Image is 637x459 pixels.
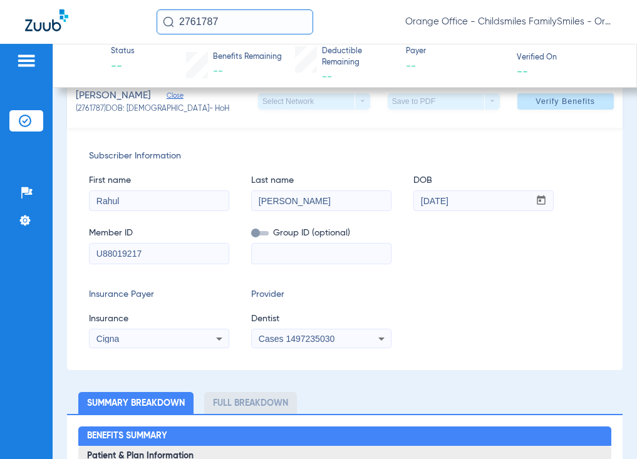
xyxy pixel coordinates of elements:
span: Insurance [89,312,229,326]
span: Status [111,46,135,58]
iframe: Chat Widget [574,399,637,459]
span: Subscriber Information [89,150,600,163]
li: Full Breakdown [204,392,297,414]
span: Verified On [517,53,617,64]
span: Provider [251,288,391,301]
span: (2761787) DOB: [DEMOGRAPHIC_DATA] - HoH [76,104,229,115]
span: [PERSON_NAME] [76,88,151,104]
span: Dentist [251,312,391,326]
h2: Benefits Summary [78,426,611,446]
span: First name [89,174,229,187]
img: Zuub Logo [25,9,68,31]
button: Open calendar [529,191,554,211]
span: Cases 1497235030 [259,334,334,344]
span: Deductible Remaining [322,46,395,68]
img: Search Icon [163,16,174,28]
span: Group ID (optional) [251,227,391,240]
span: Benefits Remaining [213,52,282,63]
span: -- [322,72,332,82]
span: Verify Benefits [536,96,595,106]
span: -- [111,59,135,75]
span: Insurance Payer [89,288,229,301]
input: Search for patients [157,9,313,34]
span: -- [213,66,223,76]
span: Cigna [96,334,120,344]
span: Last name [251,174,391,187]
span: -- [517,64,528,78]
button: Verify Benefits [517,93,614,110]
li: Summary Breakdown [78,392,194,414]
span: Close [167,91,178,103]
span: Payer [406,46,506,58]
span: DOB [413,174,554,187]
img: hamburger-icon [16,53,36,68]
span: Member ID [89,227,229,240]
span: Orange Office - Childsmiles FamilySmiles - Orange St Dental Associates LLC - Orange General DBA A... [405,16,612,28]
span: -- [406,59,506,75]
